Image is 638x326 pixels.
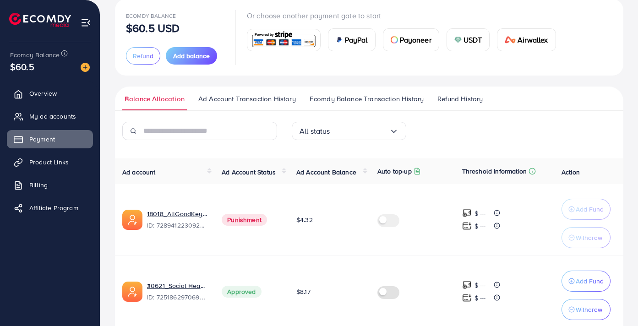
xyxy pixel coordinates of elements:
[29,203,78,212] span: Affiliate Program
[7,153,93,171] a: Product Links
[7,199,93,217] a: Affiliate Program
[147,281,207,290] a: 30621_Social Heaven -2_1688455929889
[576,204,604,215] p: Add Fund
[474,221,486,232] p: $ ---
[400,34,431,45] span: Payoneer
[173,51,210,60] span: Add balance
[562,299,611,320] button: Withdraw
[133,51,153,60] span: Refund
[147,293,207,302] span: ID: 7251862970697826305
[599,285,631,319] iframe: Chat
[7,107,93,125] a: My ad accounts
[10,50,60,60] span: Ecomdy Balance
[336,36,343,43] img: card
[147,209,207,230] div: <span class='underline'>18018_AllGoodKeys_1697198555049</span></br>7289412230922207233
[29,158,69,167] span: Product Links
[562,168,580,177] span: Action
[462,208,472,218] img: top-up amount
[222,286,261,298] span: Approved
[122,282,142,302] img: ic-ads-acc.e4c84228.svg
[147,221,207,230] span: ID: 7289412230922207233
[247,29,321,51] a: card
[562,271,611,292] button: Add Fund
[377,166,412,177] p: Auto top-up
[447,28,490,51] a: cardUSDT
[474,280,486,291] p: $ ---
[222,214,267,226] span: Punishment
[296,215,313,224] span: $4.32
[391,36,398,43] img: card
[497,28,556,51] a: cardAirwallex
[292,122,406,140] div: Search for option
[81,63,90,72] img: image
[462,166,527,177] p: Threshold information
[454,36,462,43] img: card
[126,12,176,20] span: Ecomdy Balance
[147,209,207,218] a: 18018_AllGoodKeys_1697198555049
[10,60,34,73] span: $60.5
[462,280,472,290] img: top-up amount
[122,210,142,230] img: ic-ads-acc.e4c84228.svg
[9,13,71,27] img: logo
[562,199,611,220] button: Add Fund
[300,124,330,138] span: All status
[345,34,368,45] span: PayPal
[474,208,486,219] p: $ ---
[166,47,217,65] button: Add balance
[462,293,472,303] img: top-up amount
[310,94,424,104] span: Ecomdy Balance Transaction History
[222,168,276,177] span: Ad Account Status
[81,17,91,28] img: menu
[147,281,207,302] div: <span class='underline'>30621_Social Heaven -2_1688455929889</span></br>7251862970697826305
[29,89,57,98] span: Overview
[29,135,55,144] span: Payment
[576,304,602,315] p: Withdraw
[126,22,180,33] p: $60.5 USD
[7,130,93,148] a: Payment
[29,180,48,190] span: Billing
[7,84,93,103] a: Overview
[7,176,93,194] a: Billing
[122,168,156,177] span: Ad account
[125,94,185,104] span: Balance Allocation
[383,28,439,51] a: cardPayoneer
[247,10,563,21] p: Or choose another payment gate to start
[437,94,483,104] span: Refund History
[576,276,604,287] p: Add Fund
[296,168,356,177] span: Ad Account Balance
[328,28,376,51] a: cardPayPal
[562,227,611,248] button: Withdraw
[330,124,389,138] input: Search for option
[198,94,296,104] span: Ad Account Transaction History
[464,34,482,45] span: USDT
[505,36,516,43] img: card
[462,221,472,231] img: top-up amount
[250,30,317,50] img: card
[296,287,311,296] span: $8.17
[29,112,76,121] span: My ad accounts
[474,293,486,304] p: $ ---
[126,47,160,65] button: Refund
[576,232,602,243] p: Withdraw
[518,34,548,45] span: Airwallex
